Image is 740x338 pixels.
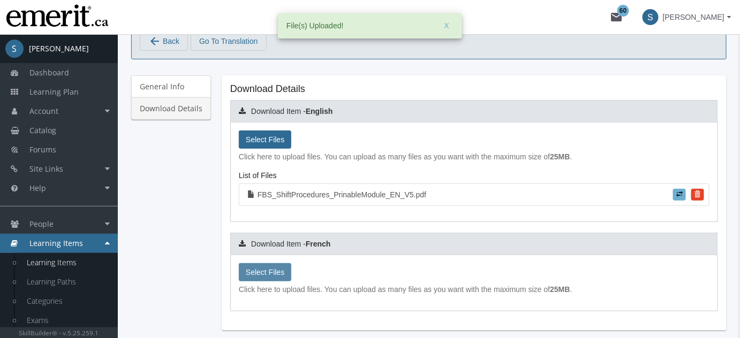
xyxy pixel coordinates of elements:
strong: English [306,107,333,116]
button: Go To Translation [191,32,266,51]
span: Back [163,32,179,50]
span: Select Files [246,135,284,144]
span: Forums [29,144,56,155]
mat-icon: arrow_back [148,35,161,48]
label: List of Files [239,170,277,181]
span: File(s) Uploaded! [286,20,344,31]
mat-icon: mail [610,11,623,24]
button: X [436,16,458,35]
span: Click here to upload files. You can upload as many files as you want with the maximum size of . [239,284,709,295]
a: Exams [16,311,118,330]
span: Download Item - [251,106,333,117]
a: Learning Items [16,253,118,272]
span: Site Links [29,164,63,174]
span: Learning Plan [29,87,79,97]
span: S [643,9,659,25]
a: General Info [131,75,211,98]
span: People [29,219,54,229]
a: Categories [16,291,118,311]
button: Back [140,32,188,51]
small: SkillBuilder® - v.5.25.259.1 [19,328,99,337]
span: [PERSON_NAME] [663,7,724,27]
span: Dashboard [29,67,69,78]
span: Help [29,183,46,193]
b: 25MB [550,285,570,294]
span: Go To Translation [199,32,258,50]
span: S [5,40,24,58]
span: Click here to upload files. You can upload as many files as you want with the maximum size of . [239,151,709,162]
b: 25MB [550,152,570,161]
a: Learning Paths [16,272,118,291]
span: Select Files [246,268,284,276]
h2: Download Details [230,84,718,95]
a: Download Details [131,97,211,120]
span: Account [29,106,58,116]
span: Catalog [29,125,56,135]
span: Learning Items [29,238,83,248]
span: X [444,16,449,35]
div: [PERSON_NAME] [29,43,89,54]
strong: French [306,240,331,248]
span: Download Item - [251,239,331,249]
a: FBS_ShiftProcedures_PrinableModule_EN_V5.pdf [239,183,709,206]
